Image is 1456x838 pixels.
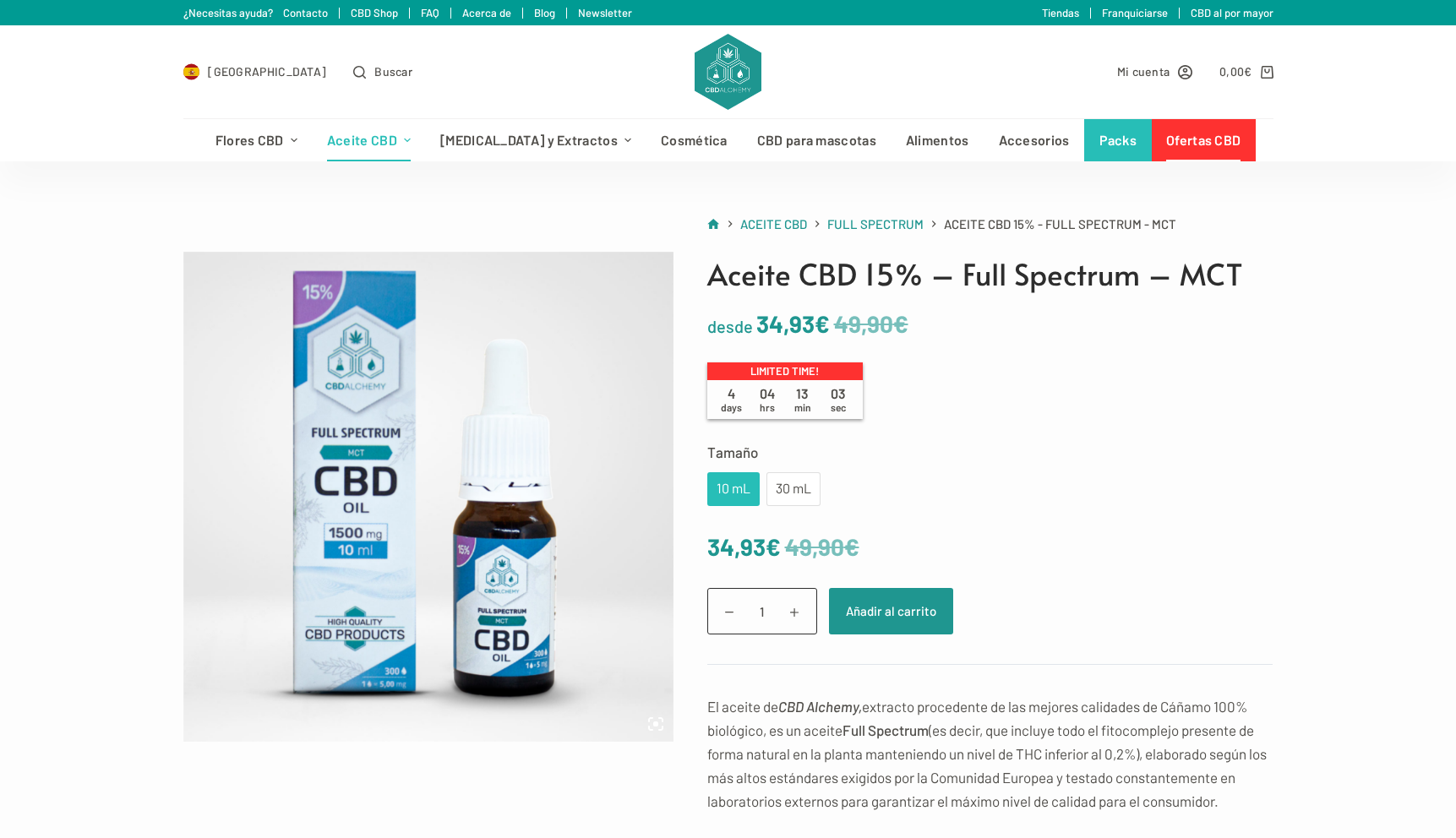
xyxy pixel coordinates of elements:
[760,401,775,413] span: hrs
[1152,119,1256,161] a: Ofertas CBD
[815,309,830,338] span: €
[891,119,984,161] a: Alimentos
[707,252,1273,297] h1: Aceite CBD 15% – Full Spectrum – MCT
[1117,62,1193,81] a: Mi cuenta
[794,401,811,413] span: min
[707,316,753,336] span: desde
[844,532,859,561] span: €
[646,119,743,161] a: Cosmética
[707,694,1273,813] p: El aceite de extracto procedente de las mejores calidades de Cáñamo 100% biológico, es un aceite ...
[426,119,646,161] a: [MEDICAL_DATA] y Extractos
[707,362,863,381] p: Limited time!
[834,309,908,338] bdi: 49,90
[893,309,908,338] span: €
[766,532,781,561] span: €
[208,62,326,81] span: [GEOGRAPHIC_DATA]
[183,252,673,742] img: cbd_oil-full_spectrum-mct-15percent-10ml
[756,309,830,338] bdi: 34,93
[829,588,953,634] button: Añadir al carrito
[462,6,511,19] a: Acerca de
[1219,64,1252,79] bdi: 0,00
[695,34,761,110] img: CBD Alchemy
[707,532,781,561] bdi: 34,93
[778,698,862,715] strong: CBD Alchemy,
[740,216,807,231] span: Aceite CBD
[183,63,200,80] img: ES Flag
[984,119,1084,161] a: Accesorios
[831,401,846,413] span: sec
[944,214,1176,235] span: Aceite CBD 15% - Full Spectrum - MCT
[785,532,859,561] bdi: 49,90
[312,119,425,161] a: Aceite CBD
[1102,6,1168,19] a: Franquiciarse
[827,216,924,231] span: Full Spectrum
[1084,119,1152,161] a: Packs
[183,6,328,19] a: ¿Necesitas ayuda? Contacto
[578,6,632,19] a: Newsletter
[183,62,327,81] a: Select Country
[714,385,750,414] span: 4
[1117,62,1170,81] span: Mi cuenta
[534,6,555,19] a: Blog
[421,6,439,19] a: FAQ
[1042,6,1079,19] a: Tiendas
[843,721,929,738] strong: Full Spectrum
[1219,62,1273,81] a: Carro de compra
[717,478,750,500] div: 10 mL
[200,119,312,161] a: Flores CBD
[707,588,817,634] input: Cantidad de productos
[353,62,412,81] button: Abrir formulario de búsqueda
[721,401,742,413] span: days
[785,385,821,414] span: 13
[827,214,924,235] a: Full Spectrum
[1191,6,1273,19] a: CBD al por mayor
[1244,64,1252,79] span: €
[740,214,807,235] a: Aceite CBD
[777,478,810,500] div: 30 mL
[374,62,412,81] span: Buscar
[351,6,398,19] a: CBD Shop
[200,119,1256,161] nav: Menú de cabecera
[742,119,891,161] a: CBD para mascotas
[707,440,1273,464] label: Tamaño
[821,385,856,414] span: 03
[750,385,785,414] span: 04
